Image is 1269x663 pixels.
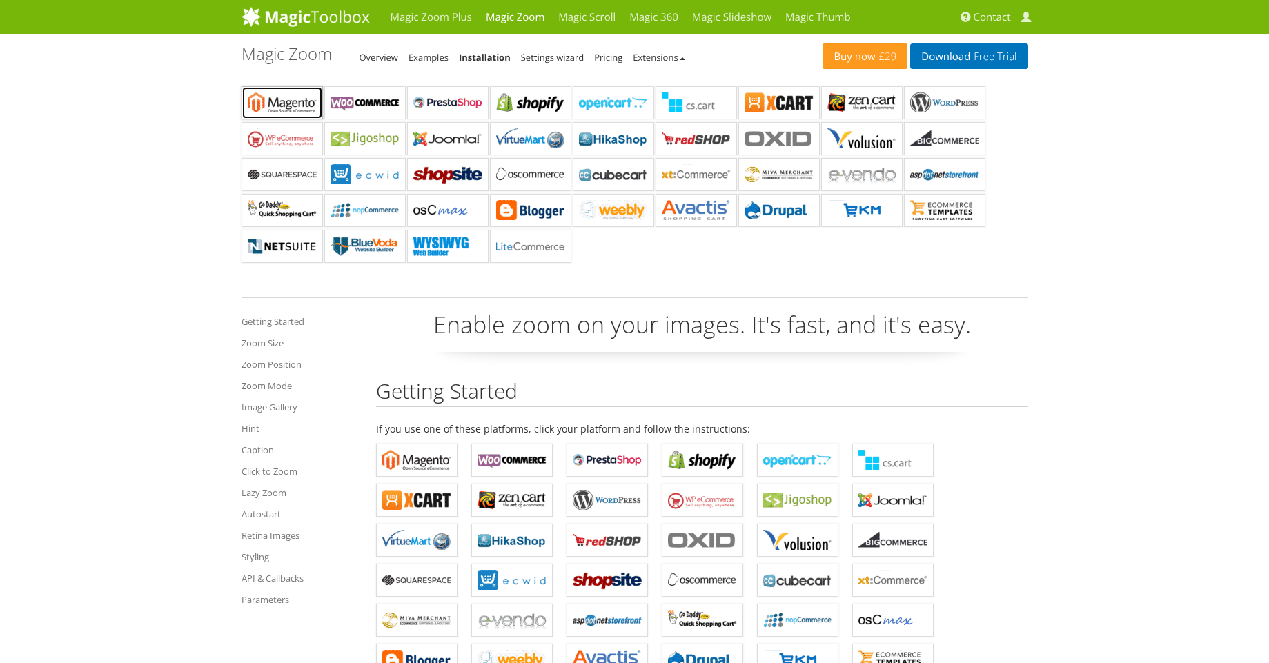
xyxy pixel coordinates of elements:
a: Magic Zoom for Bigcommerce [852,524,934,557]
b: Magic Zoom for AspDotNetStorefront [573,610,642,631]
span: Free Trial [970,51,1016,62]
a: Magic Zoom for ecommerce Templates [904,194,985,227]
b: Magic Zoom for AspDotNetStorefront [910,164,979,185]
b: Magic Zoom for VirtueMart [496,128,565,149]
a: Magic Zoom for Avactis [656,194,737,227]
a: Magic Zoom for ECWID [471,564,553,597]
a: Magic Zoom for AspDotNetStorefront [567,604,648,637]
a: Magic Zoom for redSHOP [567,524,648,557]
a: API & Callbacks [242,570,355,586]
b: Magic Zoom for ShopSite [573,570,642,591]
a: Magic Zoom for redSHOP [656,122,737,155]
b: Magic Zoom for VirtueMart [382,530,451,551]
a: Magic Zoom for X-Cart [738,86,820,119]
b: Magic Zoom for osCMax [413,200,482,221]
a: Extensions [633,51,685,63]
a: Magic Zoom for LiteCommerce [490,230,571,263]
a: Magic Zoom for OpenCart [573,86,654,119]
b: Magic Zoom for ShopSite [413,164,482,185]
b: Magic Zoom for ECWID [478,570,547,591]
a: Magic Zoom for Shopify [662,444,743,477]
a: Magic Zoom for osCMax [852,604,934,637]
a: Magic Zoom for PrestaShop [407,86,489,119]
a: Pricing [594,51,622,63]
a: Magic Zoom for VirtueMart [490,122,571,155]
b: Magic Zoom for BlueVoda [331,236,400,257]
b: Magic Zoom for osCommerce [496,164,565,185]
a: Magic Zoom for Squarespace [242,158,323,191]
b: Magic Zoom for WYSIWYG [413,236,482,257]
b: Magic Zoom for EKM [827,200,896,221]
b: Magic Zoom for Jigoshop [763,490,832,511]
a: Magic Zoom for Squarespace [376,564,458,597]
b: Magic Zoom for Blogger [496,200,565,221]
b: Magic Zoom for CubeCart [579,164,648,185]
b: Magic Zoom for HikaShop [478,530,547,551]
b: Magic Zoom for ECWID [331,164,400,185]
b: Magic Zoom for X-Cart [745,92,814,113]
a: Magic Zoom for Zen Cart [821,86,903,119]
b: Magic Zoom for osCommerce [668,570,737,591]
a: Styling [242,548,355,565]
a: Magic Zoom for GoDaddy Shopping Cart [662,604,743,637]
b: Magic Zoom for nopCommerce [763,610,832,631]
b: Magic Zoom for xt:Commerce [662,164,731,185]
a: Magic Zoom for ECWID [324,158,406,191]
a: Magic Zoom for Volusion [821,122,903,155]
b: Magic Zoom for GoDaddy Shopping Cart [248,200,317,221]
a: Magic Zoom for HikaShop [573,122,654,155]
a: Zoom Position [242,356,355,373]
a: Zoom Size [242,335,355,351]
b: Magic Zoom for HikaShop [579,128,648,149]
a: Lazy Zoom [242,484,355,501]
a: Getting Started [242,313,355,330]
a: Magic Zoom for Jigoshop [324,122,406,155]
a: Magic Zoom for GoDaddy Shopping Cart [242,194,323,227]
b: Magic Zoom for CS-Cart [858,450,927,471]
p: Enable zoom on your images. It's fast, and it's easy. [376,308,1028,352]
b: Magic Zoom for xt:Commerce [858,570,927,591]
b: Magic Zoom for Joomla [413,128,482,149]
b: Magic Zoom for Bigcommerce [910,128,979,149]
a: Magic Zoom for e-vendo [821,158,903,191]
b: Magic Zoom for e-vendo [478,610,547,631]
b: Magic Zoom for Volusion [763,530,832,551]
a: Magic Zoom for OpenCart [757,444,838,477]
a: Magic Zoom for WYSIWYG [407,230,489,263]
b: Magic Zoom for Shopify [496,92,565,113]
b: Magic Zoom for Volusion [827,128,896,149]
b: Magic Zoom for X-Cart [382,490,451,511]
a: Magic Zoom for nopCommerce [324,194,406,227]
a: Magic Zoom for Joomla [852,484,934,517]
a: Magic Zoom for ShopSite [567,564,648,597]
a: Magic Zoom for VirtueMart [376,524,458,557]
a: Magic Zoom for e-vendo [471,604,553,637]
b: Magic Zoom for PrestaShop [413,92,482,113]
a: Magic Zoom for OXID [662,524,743,557]
b: Magic Zoom for e-vendo [827,164,896,185]
a: Click to Zoom [242,463,355,479]
a: Magic Zoom for nopCommerce [757,604,838,637]
b: Magic Zoom for Miva Merchant [745,164,814,185]
b: Magic Zoom for redSHOP [573,530,642,551]
b: Magic Zoom for WordPress [573,490,642,511]
a: Magic Zoom for WP e-Commerce [242,122,323,155]
a: Magic Zoom for NetSuite [242,230,323,263]
span: £29 [876,51,897,62]
a: Image Gallery [242,399,355,415]
a: Magic Zoom for Blogger [490,194,571,227]
b: Magic Zoom for OpenCart [579,92,648,113]
b: Magic Zoom for WooCommerce [331,92,400,113]
b: Magic Zoom for CS-Cart [662,92,731,113]
b: Magic Zoom for LiteCommerce [496,236,565,257]
a: Magic Zoom for WooCommerce [471,444,553,477]
a: Buy now£29 [823,43,907,69]
a: Magic Zoom for AspDotNetStorefront [904,158,985,191]
a: Magic Zoom for Weebly [573,194,654,227]
b: Magic Zoom for OXID [745,128,814,149]
a: Magic Zoom for Jigoshop [757,484,838,517]
a: Magic Zoom for Zen Cart [471,484,553,517]
a: Retina Images [242,527,355,544]
b: Magic Zoom for WP e-Commerce [668,490,737,511]
b: Magic Zoom for nopCommerce [331,200,400,221]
